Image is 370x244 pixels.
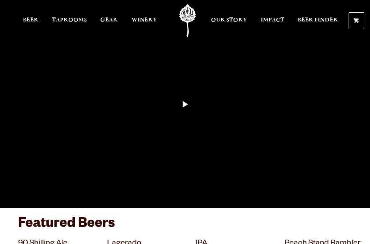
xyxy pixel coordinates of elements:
a: Impact [256,4,289,37]
a: Taprooms [47,4,92,37]
span: Our Story [211,17,247,23]
a: Beer Finder [293,4,343,37]
a: Odell Home [174,4,201,37]
a: Beer [18,4,43,37]
span: Gear [100,17,118,23]
a: Our Story [206,4,252,37]
span: Taprooms [52,17,87,23]
span: Impact [261,17,284,23]
span: Beer [23,17,38,23]
a: Winery [127,4,162,37]
a: Gear [95,4,122,37]
span: Beer Finder [298,17,338,23]
span: Winery [131,17,157,23]
h3: Featured Beers [18,215,352,237]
